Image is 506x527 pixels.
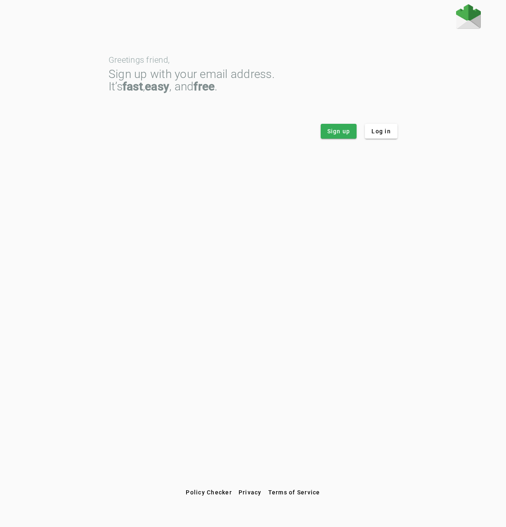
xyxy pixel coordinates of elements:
[239,489,262,496] span: Privacy
[182,485,235,500] button: Policy Checker
[109,56,397,64] div: Greetings friend,
[186,489,232,496] span: Policy Checker
[327,127,350,135] span: Sign up
[109,68,397,93] div: Sign up with your email address. It’s , , and .
[123,80,143,93] strong: fast
[194,80,215,93] strong: free
[456,4,481,29] img: Fraudmarc Logo
[365,124,397,139] button: Log in
[235,485,265,500] button: Privacy
[371,127,391,135] span: Log in
[265,485,324,500] button: Terms of Service
[321,124,357,139] button: Sign up
[145,80,169,93] strong: easy
[268,489,320,496] span: Terms of Service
